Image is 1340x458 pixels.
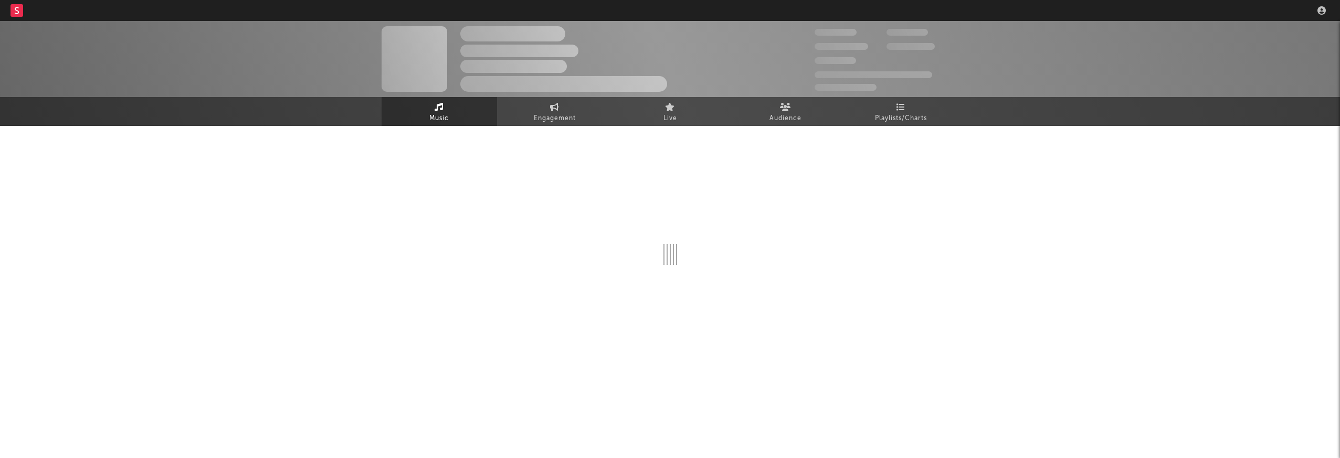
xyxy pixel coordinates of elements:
[887,43,935,50] span: 1.000.000
[429,112,449,125] span: Music
[815,71,932,78] span: 50.000.000 Monthly Listeners
[728,97,843,126] a: Audience
[769,112,801,125] span: Audience
[815,29,857,36] span: 300.000
[663,112,677,125] span: Live
[815,57,856,64] span: 100.000
[875,112,927,125] span: Playlists/Charts
[382,97,497,126] a: Music
[843,97,959,126] a: Playlists/Charts
[497,97,613,126] a: Engagement
[613,97,728,126] a: Live
[887,29,928,36] span: 100.000
[815,84,877,91] span: Jump Score: 85.0
[534,112,576,125] span: Engagement
[815,43,868,50] span: 50.000.000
